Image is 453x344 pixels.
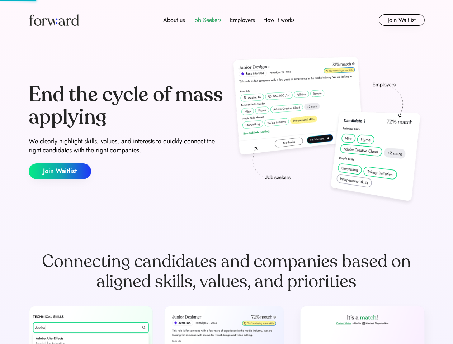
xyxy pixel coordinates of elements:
[29,14,79,26] img: Forward logo
[29,163,91,179] button: Join Waitlist
[230,16,255,24] div: Employers
[29,252,425,292] div: Connecting candidates and companies based on aligned skills, values, and priorities
[230,54,425,209] img: hero-image.png
[379,14,425,26] button: Join Waitlist
[29,137,224,155] div: We clearly highlight skills, values, and interests to quickly connect the right candidates with t...
[193,16,221,24] div: Job Seekers
[163,16,185,24] div: About us
[29,84,224,128] div: End the cycle of mass applying
[263,16,294,24] div: How it works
